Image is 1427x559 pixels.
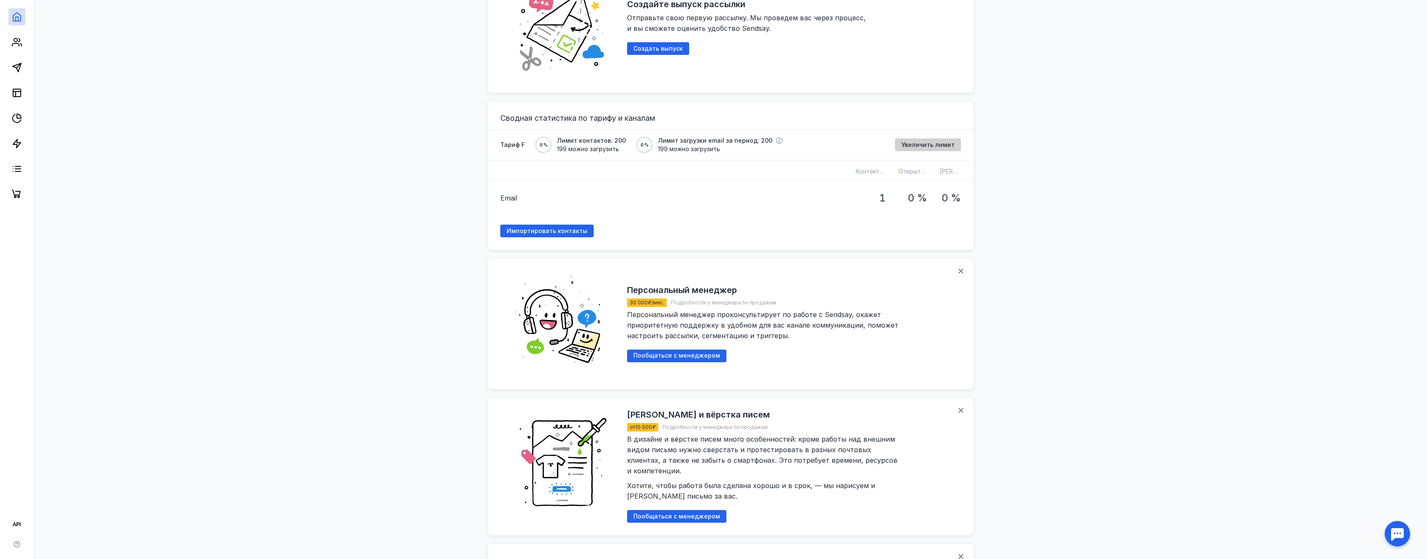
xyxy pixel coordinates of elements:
[633,45,683,52] span: Создать выпуск
[901,141,955,149] span: Увеличить лимит
[500,141,525,149] span: Тариф F
[941,193,961,204] h1: 0 %
[627,310,900,340] span: Персональный менеджер проконсультирует по работе c Sendsay, окажет приоритетную поддержку в удобн...
[500,193,517,203] span: Email
[627,435,902,500] span: В дизайне и вёрстке писем много особенностей: кроме работы над внешним видом письмо нужно сверста...
[627,285,737,295] h2: Персональный менеджер
[627,410,770,420] h2: [PERSON_NAME] и вёрстка писем
[879,193,886,204] h1: 1
[627,510,726,523] button: Пообщаться с менеджером
[630,424,656,430] span: от 10 000 ₽
[895,138,961,151] button: Увеличить лимит
[671,299,776,306] span: Подробности у менеджера по продажам
[627,350,726,362] button: Пообщаться с менеджером
[500,114,961,122] h3: Сводная статистика по тарифу и каналам
[908,193,927,204] h1: 0 %
[500,225,594,237] a: Импортировать контакты
[557,145,626,153] span: 199 можно загрузить
[630,299,664,306] span: 30 000 ₽/мес.
[507,228,587,235] span: Импортировать контакты
[627,14,868,33] span: Отправьте свою первую рассылку. Мы проведем вас через процесс, и вы сможете оценить удобство Send...
[509,271,614,377] img: ab5e35b0dfeb9adb93b00a895b99bff1.png
[509,410,614,516] img: 2bafc98e3950c34a22cbbb97456e6291.png
[856,168,887,175] span: Контактов
[658,145,783,153] span: 199 можно загрузить
[557,136,626,145] span: Лимит контактов: 200
[663,424,768,430] span: Подробности у менеджера по продажам
[633,513,720,520] span: Пообщаться с менеджером
[940,168,988,175] span: [PERSON_NAME]
[633,352,720,359] span: Пообщаться с менеджером
[627,42,689,55] button: Создать выпуск
[658,136,772,145] span: Лимит загрузки email за период: 200
[898,168,928,175] span: Открытий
